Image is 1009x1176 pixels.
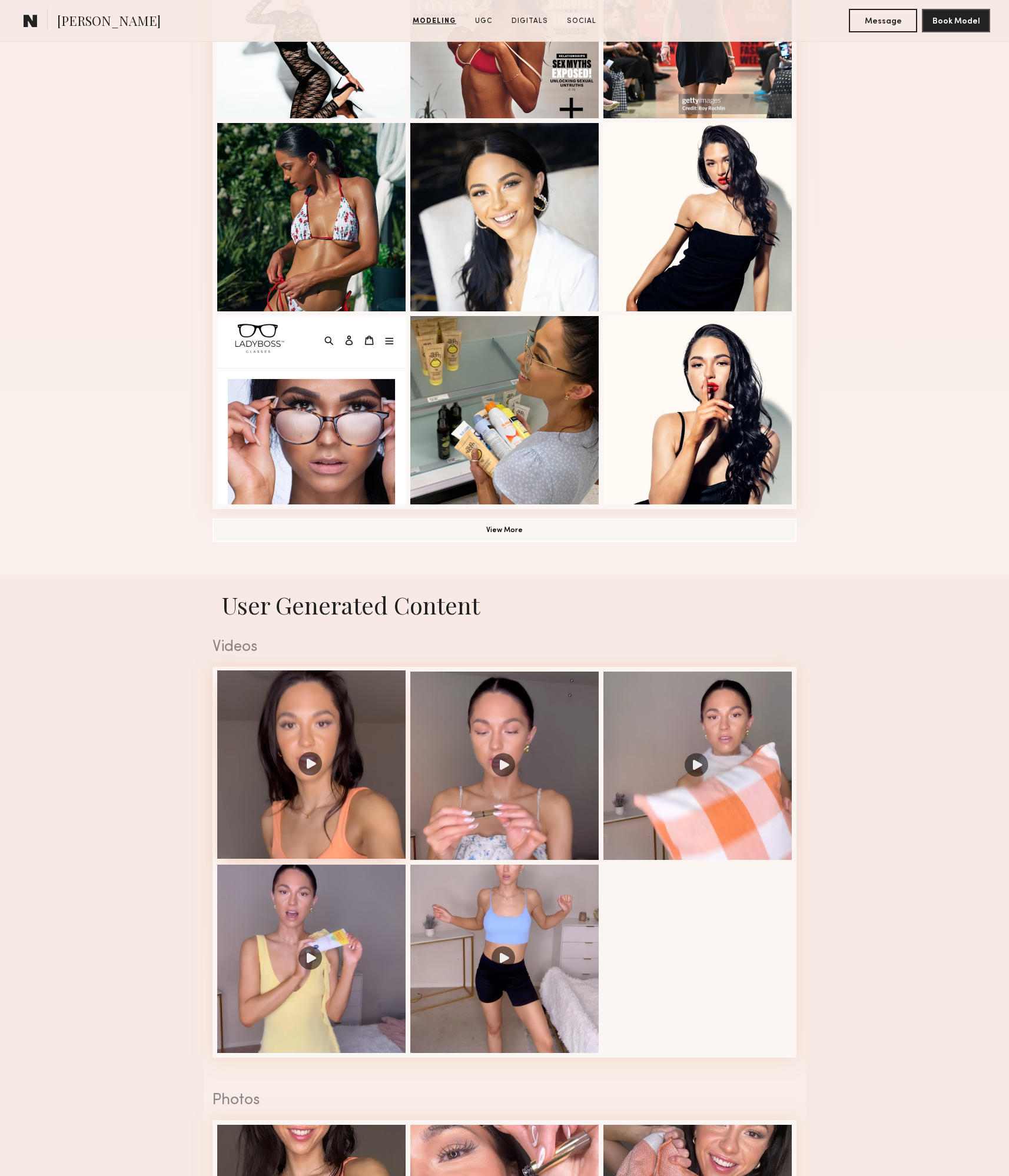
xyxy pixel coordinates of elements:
[408,16,461,26] a: Modeling
[57,12,161,32] span: [PERSON_NAME]
[562,16,601,26] a: Social
[213,1093,796,1108] div: Photos
[213,640,796,655] div: Videos
[213,519,796,542] button: View More
[470,16,497,26] a: UGC
[922,9,990,32] button: Book Model
[849,9,917,32] button: Message
[922,15,990,25] a: Book Model
[203,589,806,620] h1: User Generated Content
[507,16,553,26] a: Digitals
